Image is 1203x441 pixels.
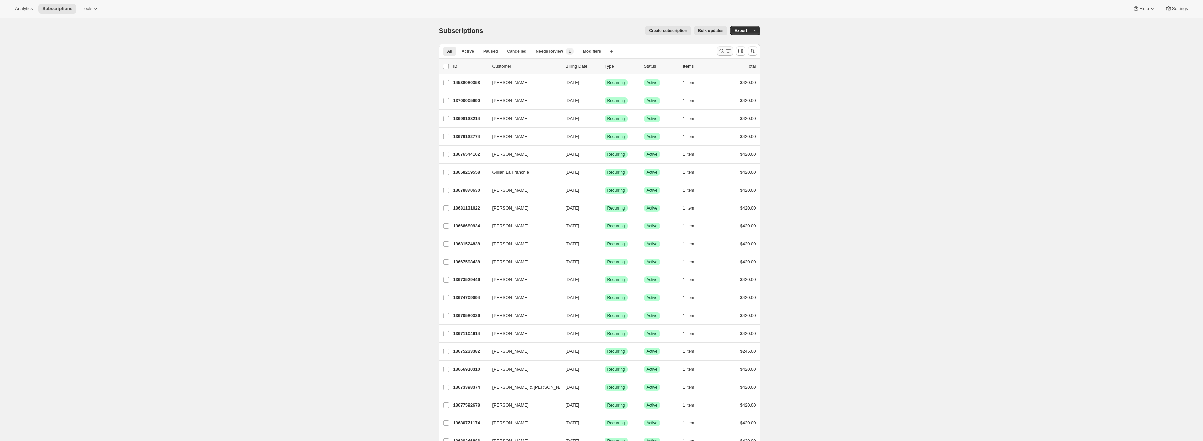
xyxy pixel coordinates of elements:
[453,257,756,267] div: 13667598438[PERSON_NAME][DATE]SuccessRecurringSuccessActive1 item$420.00
[453,187,487,194] p: 13678870630
[453,348,487,355] p: 13675233382
[683,257,702,267] button: 1 item
[42,6,72,11] span: Subscriptions
[488,149,556,160] button: [PERSON_NAME]
[607,98,625,103] span: Recurring
[453,132,756,141] div: 13679132774[PERSON_NAME][DATE]SuccessRecurringSuccessActive1 item$420.00
[683,96,702,105] button: 1 item
[453,78,756,88] div: 14538080358[PERSON_NAME][DATE]SuccessRecurringSuccessActive1 item$420.00
[683,400,702,410] button: 1 item
[647,205,658,211] span: Active
[492,294,529,301] span: [PERSON_NAME]
[453,221,756,231] div: 13666680934[PERSON_NAME][DATE]SuccessRecurringSuccessActive1 item$420.00
[488,382,556,393] button: [PERSON_NAME] & [PERSON_NAME]
[566,349,579,354] span: [DATE]
[644,63,678,70] p: Status
[683,152,694,157] span: 1 item
[453,79,487,86] p: 14538080358
[607,367,625,372] span: Recurring
[492,97,529,104] span: [PERSON_NAME]
[82,6,92,11] span: Tools
[1161,4,1192,14] button: Settings
[683,365,702,374] button: 1 item
[607,313,625,318] span: Recurring
[683,134,694,139] span: 1 item
[488,418,556,428] button: [PERSON_NAME]
[492,241,529,247] span: [PERSON_NAME]
[740,402,756,408] span: $420.00
[453,311,756,320] div: 13670580326[PERSON_NAME][DATE]SuccessRecurringSuccessActive1 item$420.00
[647,295,658,300] span: Active
[488,113,556,124] button: [PERSON_NAME]
[647,402,658,408] span: Active
[647,367,658,372] span: Active
[607,349,625,354] span: Recurring
[453,133,487,140] p: 13679132774
[683,221,702,231] button: 1 item
[569,49,571,54] span: 1
[566,63,599,70] p: Billing Date
[647,331,658,336] span: Active
[740,80,756,85] span: $420.00
[683,170,694,175] span: 1 item
[647,98,658,103] span: Active
[683,420,694,426] span: 1 item
[453,402,487,409] p: 13677592678
[492,276,529,283] span: [PERSON_NAME]
[15,6,33,11] span: Analytics
[683,78,702,88] button: 1 item
[734,28,747,33] span: Export
[607,295,625,300] span: Recurring
[566,295,579,300] span: [DATE]
[607,188,625,193] span: Recurring
[683,114,702,123] button: 1 item
[740,277,756,282] span: $420.00
[566,134,579,139] span: [DATE]
[740,295,756,300] span: $420.00
[453,384,487,391] p: 13673398374
[747,63,756,70] p: Total
[607,385,625,390] span: Recurring
[647,134,658,139] span: Active
[453,420,487,426] p: 13680771174
[740,349,756,354] span: $245.00
[453,115,487,122] p: 13698138214
[453,293,756,302] div: 13674709094[PERSON_NAME][DATE]SuccessRecurringSuccessActive1 item$420.00
[488,256,556,267] button: [PERSON_NAME]
[740,385,756,390] span: $420.00
[492,223,529,229] span: [PERSON_NAME]
[566,170,579,175] span: [DATE]
[683,132,702,141] button: 1 item
[647,259,658,265] span: Active
[683,418,702,428] button: 1 item
[453,418,756,428] div: 13680771174[PERSON_NAME][DATE]SuccessRecurringSuccessActive1 item$420.00
[683,331,694,336] span: 1 item
[683,205,694,211] span: 1 item
[492,384,570,391] span: [PERSON_NAME] & [PERSON_NAME]
[488,203,556,214] button: [PERSON_NAME]
[453,239,756,249] div: 13681524838[PERSON_NAME][DATE]SuccessRecurringSuccessActive1 item$420.00
[78,4,103,14] button: Tools
[453,205,487,212] p: 13681131622
[647,170,658,175] span: Active
[683,329,702,338] button: 1 item
[488,95,556,106] button: [PERSON_NAME]
[683,293,702,302] button: 1 item
[683,383,702,392] button: 1 item
[536,49,563,54] span: Needs Review
[683,402,694,408] span: 1 item
[453,347,756,356] div: 13675233382[PERSON_NAME][DATE]SuccessRecurringSuccessActive1 item$245.00
[740,223,756,228] span: $420.00
[647,385,658,390] span: Active
[453,259,487,265] p: 13667598438
[453,63,487,70] p: ID
[683,295,694,300] span: 1 item
[740,241,756,246] span: $420.00
[447,49,452,54] span: All
[607,134,625,139] span: Recurring
[483,49,498,54] span: Paused
[740,205,756,211] span: $420.00
[647,420,658,426] span: Active
[647,277,658,283] span: Active
[11,4,37,14] button: Analytics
